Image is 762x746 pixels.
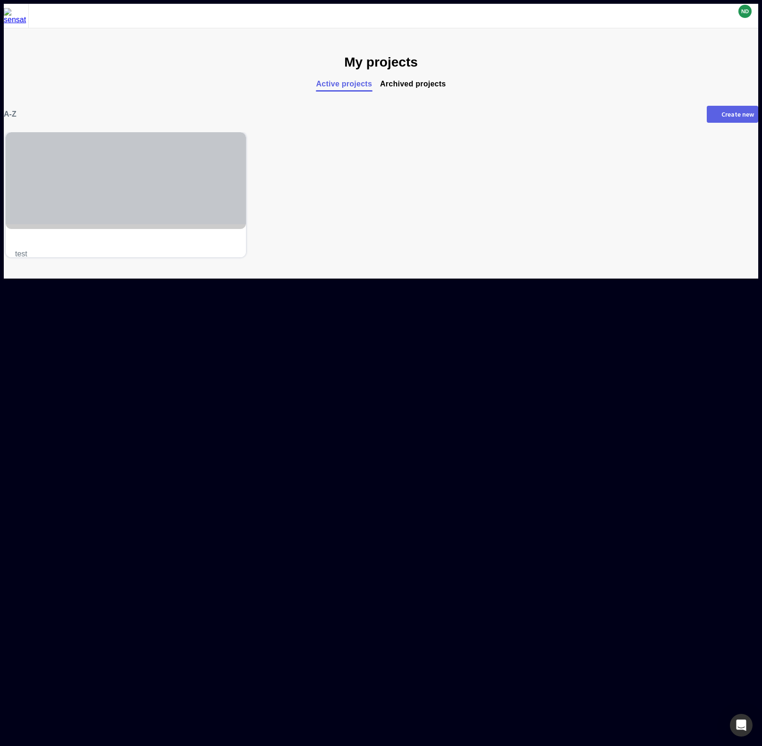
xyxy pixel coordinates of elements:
[4,8,28,24] img: sensat
[707,106,758,123] button: Create new
[15,249,237,258] span: test
[380,79,446,88] span: Archived projects
[316,79,372,88] span: Active projects
[741,8,749,14] text: ND
[4,110,17,119] div: A-Z
[344,55,418,70] h1: My projects
[730,714,753,737] div: Open Intercom Messenger
[721,111,754,118] div: Create new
